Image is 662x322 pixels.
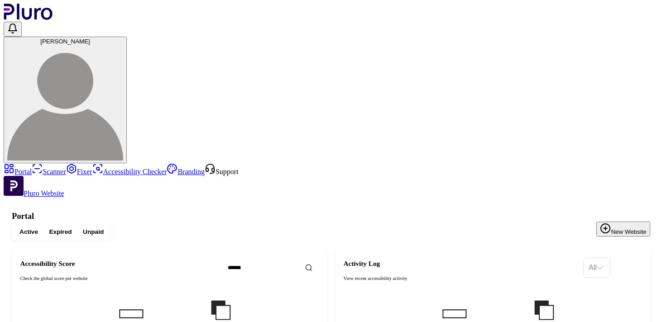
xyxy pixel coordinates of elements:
button: Expired [43,226,77,238]
img: Angela Piccolo [7,45,123,161]
span: Expired [49,228,72,236]
button: New Website [596,222,650,237]
button: Open notifications, you have undefined new notifications [4,22,22,37]
a: Branding [167,168,205,175]
button: [PERSON_NAME]Angela Piccolo [4,37,127,163]
button: Unpaid [77,226,110,238]
a: Fixer [66,168,92,175]
div: Set sorting [583,258,610,278]
input: Search [222,260,341,275]
a: Scanner [32,168,66,175]
button: Active [14,226,43,238]
aside: Sidebar menu [4,163,658,198]
div: Check the global score per website [20,275,217,282]
h1: Portal [12,212,650,221]
a: Open Support screen [205,168,239,175]
a: Open Pluro Website [4,189,64,197]
a: Logo [4,14,53,21]
h2: Accessibility Score [20,260,217,268]
a: Portal [4,168,32,175]
div: View recent accessibility activity [343,275,577,282]
h2: Activity Log [343,260,577,268]
span: Active [19,228,38,236]
span: Unpaid [83,228,104,236]
a: Accessibility Checker [92,168,167,175]
span: [PERSON_NAME] [40,38,90,45]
